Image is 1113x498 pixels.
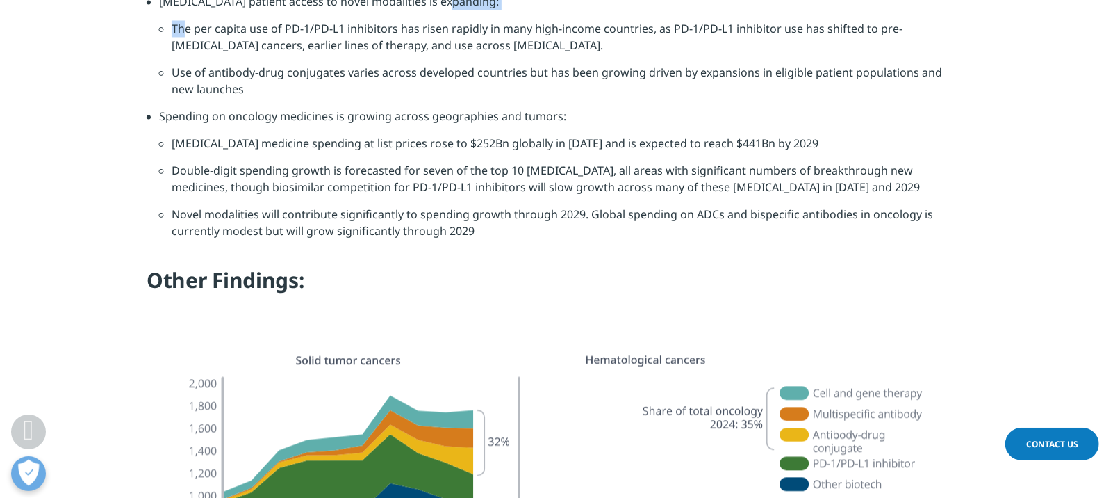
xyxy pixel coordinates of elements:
[159,108,966,135] li: Spending on oncology medicines is growing across geographies and tumors:
[147,266,966,305] h4: Other Findings:
[172,135,966,162] li: [MEDICAL_DATA] medicine spending at list prices rose to $252Bn globally in [DATE] and is expected...
[172,64,966,108] li: Use of antibody-drug conjugates varies across developed countries but has been growing driven by ...
[172,20,966,64] li: The per capita use of PD-1/PD-L1 inhibitors has risen rapidly in many high-income countries, as P...
[1005,428,1099,460] a: Contact Us
[1026,438,1078,450] span: Contact Us
[172,162,966,206] li: Double-digit spending growth is forecasted for seven of the top 10 [MEDICAL_DATA], all areas with...
[172,206,966,250] li: Novel modalities will contribute significantly to spending growth through 2029. Global spending o...
[11,456,46,491] button: Open Preferences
